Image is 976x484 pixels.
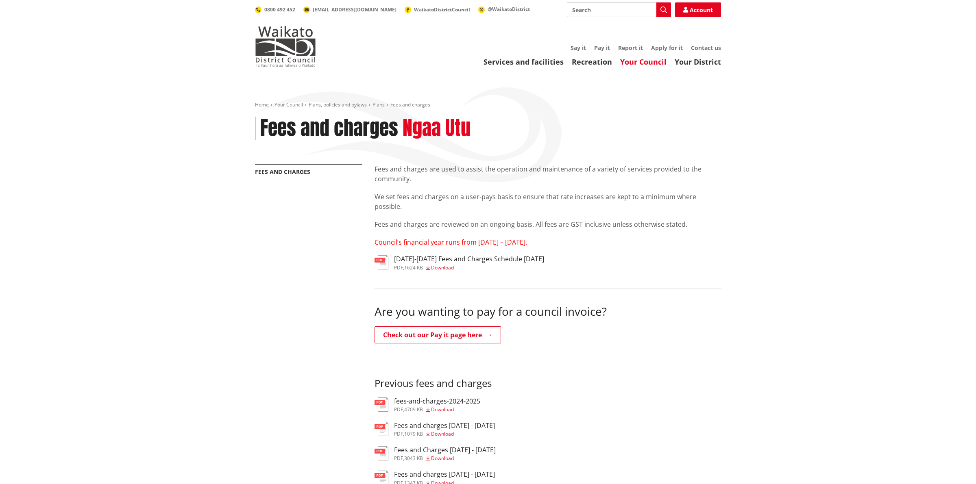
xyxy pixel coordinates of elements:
[375,378,721,389] h3: Previous fees and charges
[394,407,480,412] div: ,
[394,397,480,405] h3: fees-and-charges-2024-2025
[313,6,396,13] span: [EMAIL_ADDRESS][DOMAIN_NAME]
[394,264,403,271] span: pdf
[620,57,667,67] a: Your Council
[691,44,721,52] a: Contact us
[260,117,398,140] h1: Fees and charges
[488,6,530,13] span: @WaikatoDistrict
[394,456,496,461] div: ,
[394,265,544,270] div: ,
[404,430,423,437] span: 1079 KB
[675,2,721,17] a: Account
[274,101,303,108] a: Your Council
[394,471,495,478] h3: Fees and charges [DATE] - [DATE]
[484,57,564,67] a: Services and facilities
[255,102,721,109] nav: breadcrumb
[255,168,310,176] a: Fees and charges
[394,432,495,436] div: ,
[375,446,496,461] a: Fees and Charges [DATE] - [DATE] pdf,3043 KB Download
[375,397,480,412] a: fees-and-charges-2024-2025 pdf,4709 KB Download
[431,264,454,271] span: Download
[394,255,544,263] h3: [DATE]-[DATE] Fees and Charges Schedule [DATE]
[651,44,683,52] a: Apply for it
[618,44,643,52] a: Report it
[390,101,430,108] span: Fees and charges
[572,57,612,67] a: Recreation
[404,455,423,462] span: 3043 KB
[375,238,527,247] span: Council’s financial year runs from [DATE] – [DATE].
[571,44,586,52] a: Say it
[303,6,396,13] a: [EMAIL_ADDRESS][DOMAIN_NAME]
[373,101,385,108] a: Plans
[255,26,316,67] img: Waikato District Council - Te Kaunihera aa Takiwaa o Waikato
[431,406,454,413] span: Download
[375,397,388,412] img: document-pdf.svg
[567,2,671,17] input: Search input
[375,446,388,460] img: document-pdf.svg
[394,422,495,430] h3: Fees and charges [DATE] - [DATE]
[375,219,721,229] p: Fees and charges are reviewed on an ongoing basis. All fees are GST inclusive unless otherwise st...
[375,422,495,436] a: Fees and charges [DATE] - [DATE] pdf,1079 KB Download
[375,304,607,319] span: Are you wanting to pay for a council invoice?
[431,455,454,462] span: Download
[375,164,721,184] p: Fees and charges are used to assist the operation and maintenance of a variety of services provid...
[394,430,403,437] span: pdf
[675,57,721,67] a: Your District
[394,406,403,413] span: pdf
[478,6,530,13] a: @WaikatoDistrict
[375,422,388,436] img: document-pdf.svg
[394,446,496,454] h3: Fees and Charges [DATE] - [DATE]
[375,255,388,269] img: document-pdf.svg
[255,6,295,13] a: 0800 492 452
[404,406,423,413] span: 4709 KB
[404,264,423,271] span: 1624 KB
[403,117,471,140] h2: Ngaa Utu
[405,6,470,13] a: WaikatoDistrictCouncil
[431,430,454,437] span: Download
[375,192,721,211] p: We set fees and charges on a user-pays basis to ensure that rate increases are kept to a minimum ...
[309,101,367,108] a: Plans, policies and bylaws
[375,255,544,270] a: [DATE]-[DATE] Fees and Charges Schedule [DATE] pdf,1624 KB Download
[394,455,403,462] span: pdf
[594,44,610,52] a: Pay it
[264,6,295,13] span: 0800 492 452
[414,6,470,13] span: WaikatoDistrictCouncil
[255,101,269,108] a: Home
[375,326,501,343] a: Check out our Pay it page here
